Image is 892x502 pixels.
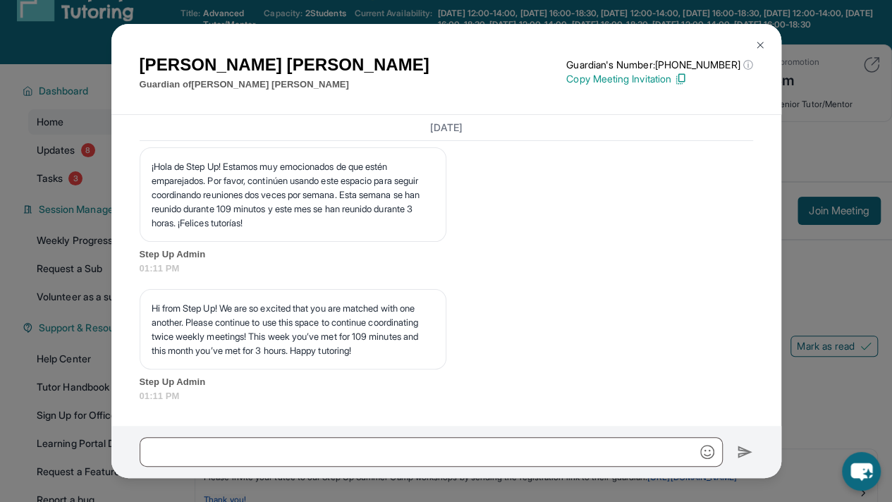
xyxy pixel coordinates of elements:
p: Guardian of [PERSON_NAME] [PERSON_NAME] [140,78,429,92]
span: 01:11 PM [140,262,753,276]
h3: [DATE] [140,121,753,135]
p: Hi from Step Up! We are so excited that you are matched with one another. Please continue to use ... [152,301,434,357]
img: Emoji [700,445,714,459]
span: Step Up Admin [140,375,753,389]
img: Copy Icon [674,73,687,85]
span: 01:11 PM [140,389,753,403]
button: chat-button [842,452,881,491]
p: Guardian's Number: [PHONE_NUMBER] [566,58,752,72]
p: Copy Meeting Invitation [566,72,752,86]
h1: [PERSON_NAME] [PERSON_NAME] [140,52,429,78]
span: ⓘ [743,58,752,72]
span: Step Up Admin [140,247,753,262]
img: Send icon [737,443,753,460]
img: Close Icon [754,39,766,51]
p: ¡Hola de Step Up! Estamos muy emocionados de que estén emparejados. Por favor, continúen usando e... [152,159,434,230]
